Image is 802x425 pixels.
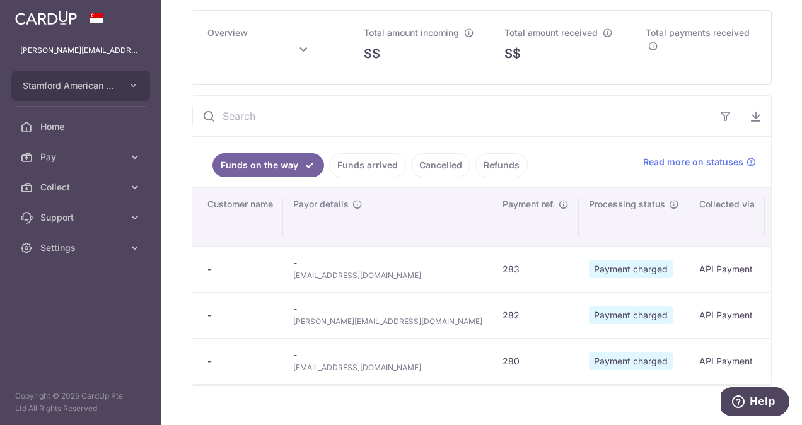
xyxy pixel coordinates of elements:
[192,96,711,136] input: Search
[492,188,579,246] th: Payment ref.
[689,292,765,338] td: API Payment
[28,9,54,20] span: Help
[364,27,459,38] span: Total amount incoming
[492,246,579,292] td: 283
[504,44,521,63] span: S$
[40,211,124,224] span: Support
[504,27,598,38] span: Total amount received
[589,260,673,278] span: Payment charged
[40,120,124,133] span: Home
[283,338,492,384] td: -
[643,156,756,168] a: Read more on statuses
[689,338,765,384] td: API Payment
[207,27,248,38] span: Overview
[207,309,273,322] div: -
[293,361,482,374] span: [EMAIL_ADDRESS][DOMAIN_NAME]
[20,44,141,57] p: [PERSON_NAME][EMAIL_ADDRESS][PERSON_NAME][DOMAIN_NAME]
[40,151,124,163] span: Pay
[11,71,150,101] button: Stamford American International School Pte Ltd
[646,27,750,38] span: Total payments received
[492,338,579,384] td: 280
[411,153,470,177] a: Cancelled
[23,79,116,92] span: Stamford American International School Pte Ltd
[589,306,673,324] span: Payment charged
[689,246,765,292] td: API Payment
[475,153,528,177] a: Refunds
[689,188,765,246] th: Collected via
[293,315,482,328] span: [PERSON_NAME][EMAIL_ADDRESS][DOMAIN_NAME]
[589,198,665,211] span: Processing status
[364,44,380,63] span: S$
[207,355,273,368] div: -
[207,263,273,276] div: -
[192,188,283,246] th: Customer name
[643,156,743,168] span: Read more on statuses
[283,246,492,292] td: -
[283,292,492,338] td: -
[329,153,406,177] a: Funds arrived
[293,269,482,282] span: [EMAIL_ADDRESS][DOMAIN_NAME]
[503,198,555,211] span: Payment ref.
[579,188,689,246] th: Processing status
[293,198,349,211] span: Payor details
[40,242,124,254] span: Settings
[212,153,324,177] a: Funds on the way
[589,352,673,370] span: Payment charged
[283,188,492,246] th: Payor details
[40,181,124,194] span: Collect
[15,10,77,25] img: CardUp
[492,292,579,338] td: 282
[721,387,789,419] iframe: Opens a widget where you can find more information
